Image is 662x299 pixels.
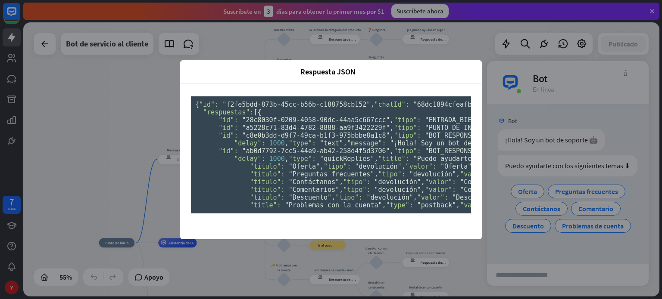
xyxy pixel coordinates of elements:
[289,139,316,147] font: "type":
[250,201,281,209] font: "title":
[394,116,421,124] font: "tipo":
[390,132,394,139] font: ,
[413,194,417,201] font: ,
[390,147,394,155] font: ,
[440,163,472,170] font: "Oferta"
[335,194,362,201] font: "tipo":
[347,139,386,147] font: "message":
[456,201,460,209] font: ,
[421,186,425,194] font: ,
[199,101,219,108] font: "id":
[390,139,519,147] font: "¡Hola! Soy un bot de soporte 🤖"
[269,155,285,163] font: 1000
[374,170,378,178] font: ,
[425,147,479,155] font: "BOT_RESPONSE"
[203,108,253,116] font: "respuestas":
[285,155,289,163] font: ,
[355,163,401,170] font: "devolución"
[250,186,284,194] font: "título":
[234,139,265,147] font: "delay":
[253,108,257,116] font: [
[242,132,390,139] font: "c8e0b3dd-d9f7-49ca-b1f3-975bbbe8a1c8"
[460,186,510,194] font: "Comentarios"
[219,124,238,132] font: "id":
[460,178,510,186] font: "Contáctanos"
[269,139,285,147] font: 1000
[250,163,284,170] font: "título":
[394,124,421,132] font: "tipo":
[378,170,405,178] font: "tipo":
[285,139,289,147] font: ,
[339,186,343,194] font: ,
[382,201,386,209] font: ,
[394,132,421,139] font: "tipo":
[406,163,437,170] font: "valor":
[417,201,456,209] font: "postback"
[242,147,390,155] font: "ab0d7792-7cc5-44e9-ab42-258d4f5d3706"
[456,170,460,178] font: ,
[324,163,351,170] font: "tipo":
[402,163,406,170] font: ,
[289,163,320,170] font: "Oferta"
[219,116,238,124] font: "id":
[250,194,284,201] font: "título":
[425,132,479,139] font: "BOT_RESPONSE"
[289,186,339,194] font: "Comentarios"
[320,163,324,170] font: ,
[390,116,394,124] font: ,
[452,194,495,201] font: "Descuento"
[219,132,238,139] font: "id":
[374,101,409,108] font: "chatId":
[425,178,456,186] font: "valor":
[289,170,375,178] font: "Preguntas frecuentes"
[289,178,339,186] font: "Contáctanos"
[421,178,425,186] font: ,
[413,155,581,163] font: "Puedo ayudarte con los siguientes temas ⬇"
[331,194,335,201] font: ,
[242,124,390,132] font: "a5228c71-83d4-4782-8888-aa9f3422229f"
[222,101,370,108] font: "f2fe5bdd-873b-45cc-b56b-c188758cb152"
[250,170,284,178] font: "título":
[195,101,199,108] font: {
[460,170,491,178] font: "valor":
[343,139,347,147] font: ,
[409,170,456,178] font: "devolución"
[289,194,331,201] font: "Descuento"
[343,186,370,194] font: "tipo":
[425,124,491,132] font: "PUNTO DE INICIO"
[320,139,343,147] font: "text"
[234,155,265,163] font: "delay":
[417,194,448,201] font: "valor":
[394,147,421,155] font: "tipo":
[374,178,421,186] font: "devolución"
[242,116,390,124] font: "28c8030f-0209-4058-90dc-44aa5c667ccc"
[289,155,316,163] font: "type":
[425,186,456,194] font: "valor":
[386,201,413,209] font: "type":
[413,101,515,108] font: "68dc1894cfeafb000814db98"
[320,155,374,163] font: "quickReplies"
[370,101,374,108] font: ,
[343,178,370,186] font: "tipo":
[460,201,491,209] font: "value":
[285,201,382,209] font: "Problemas con la cuenta"
[219,147,238,155] font: "id":
[374,155,378,163] font: ,
[425,116,503,124] font: "ENTRADA_BIENVENIDA"
[339,178,343,186] font: ,
[258,108,262,116] font: {
[250,178,284,186] font: "título":
[366,194,413,201] font: "devolución"
[300,67,356,77] font: Respuesta JSON
[390,124,394,132] font: ,
[374,186,421,194] font: "devolución"
[7,3,33,29] button: Abrir el widget de chat LiveChat
[378,155,409,163] font: "title":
